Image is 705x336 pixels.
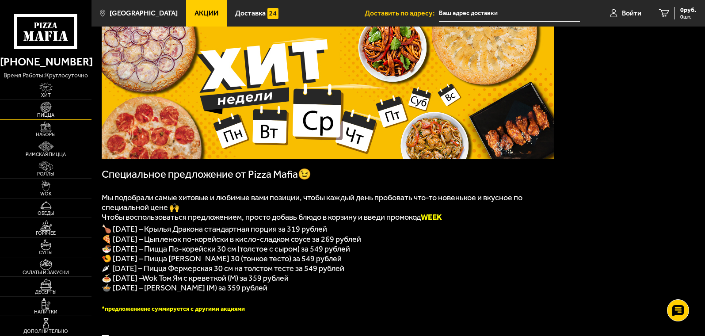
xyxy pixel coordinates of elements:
[421,212,442,222] b: WEEK
[102,168,311,180] span: Специальное предложение от Pizza Mafia😉
[235,10,266,17] span: Доставка
[267,8,278,19] img: 15daf4d41897b9f0e9f617042186c801.svg
[622,10,641,17] span: Войти
[142,273,289,283] span: Wok Том Ям с креветкой (M) за 359 рублей
[194,10,218,17] span: Акции
[102,193,522,212] span: Мы подобрали самые хитовые и любимые вами позиции, чтобы каждый день пробовать что-то новенькое и...
[102,305,144,313] span: *предложение
[102,254,342,263] span: 🍤 [DATE] – Пицца [PERSON_NAME] 30 (тонкое тесто) за 549 рублей
[110,10,178,17] span: [GEOGRAPHIC_DATA]
[365,10,439,17] span: Доставить по адресу:
[102,273,142,283] span: 🍝 [DATE] –
[102,244,350,254] span: 🍜 [DATE] – Пицца По-корейски 30 см (толстое с сыром) за 549 рублей
[439,5,580,22] input: Ваш адрес доставки
[102,234,361,244] span: 🍕 [DATE] – Цыпленок по-корейски в кисло-сладком соусе за 269 рублей
[102,283,267,293] span: 🍲 [DATE] – [PERSON_NAME] (M) за 359 рублей
[102,27,554,159] img: 1024x1024
[102,212,442,222] span: Чтобы воспользоваться предложением, просто добавь блюдо в корзину и введи промокод
[680,14,696,19] span: 0 шт.
[144,305,245,313] span: не суммируется с другими акциями
[102,224,327,234] span: 🍗 [DATE] – Крылья Дракона стандартная порция за 319 рублей
[680,7,696,13] span: 0 руб.
[102,263,344,273] span: 🌶 [DATE] – Пицца Фермерская 30 см на толстом тесте за 549 рублей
